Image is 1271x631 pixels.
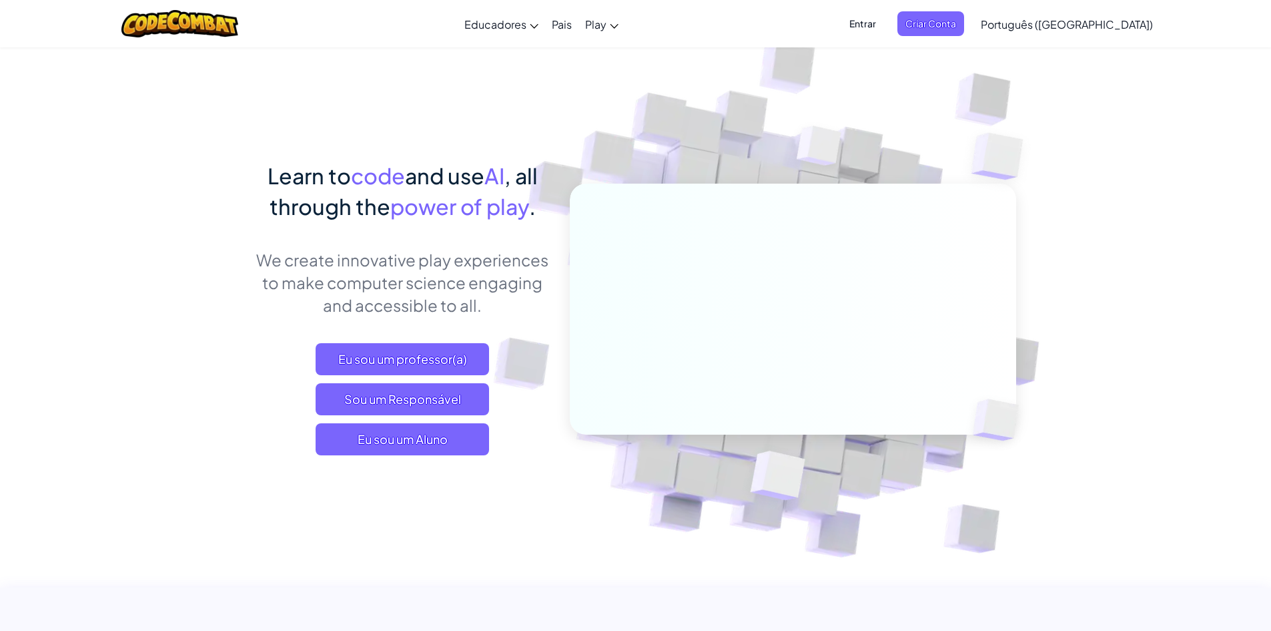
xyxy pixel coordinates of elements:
button: Criar Conta [897,11,964,36]
button: Entrar [841,11,884,36]
a: Play [578,6,625,42]
img: CodeCombat logo [121,10,238,37]
a: Eu sou um professor(a) [316,343,489,375]
span: code [351,162,405,189]
a: Português ([GEOGRAPHIC_DATA]) [974,6,1160,42]
a: Educadores [458,6,545,42]
img: Overlap cubes [717,423,837,534]
img: Overlap cubes [950,371,1050,469]
span: Educadores [464,17,526,31]
span: AI [484,162,504,189]
button: Eu sou um Aluno [316,423,489,455]
span: Learn to [268,162,351,189]
span: power of play [390,193,529,220]
img: Overlap cubes [945,100,1060,213]
a: Sou um Responsável [316,383,489,415]
img: Overlap cubes [771,99,867,199]
span: Play [585,17,606,31]
span: . [529,193,536,220]
a: Pais [545,6,578,42]
p: We create innovative play experiences to make computer science engaging and accessible to all. [256,248,550,317]
span: Português ([GEOGRAPHIC_DATA]) [981,17,1153,31]
span: and use [405,162,484,189]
